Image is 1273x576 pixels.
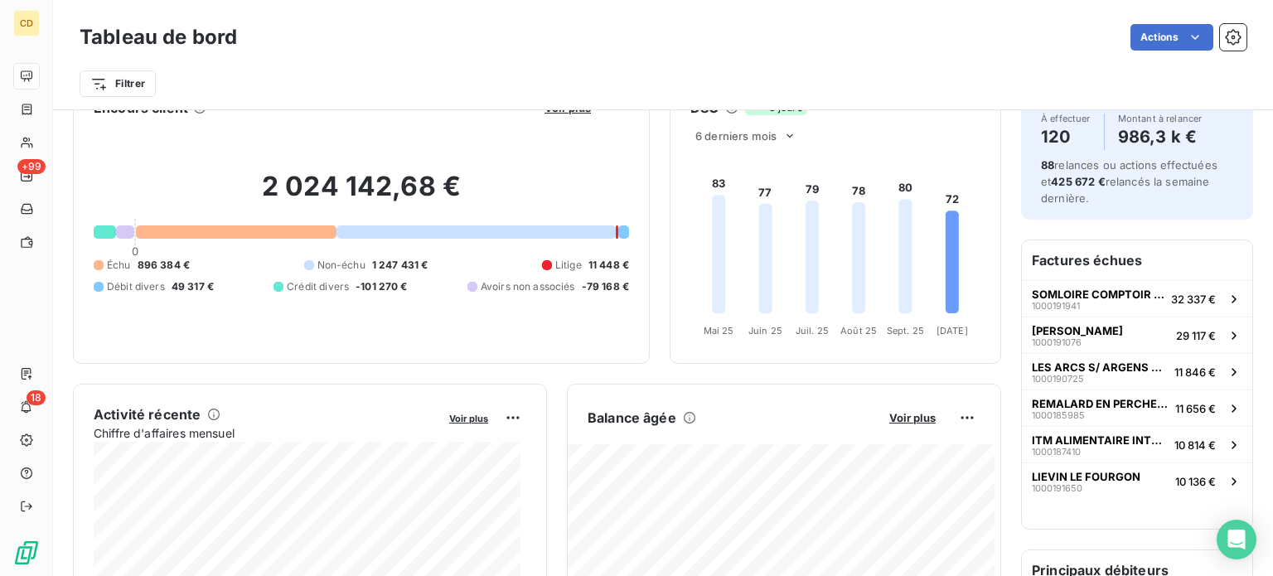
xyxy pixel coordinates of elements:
h6: Factures échues [1022,240,1252,280]
h6: Activité récente [94,404,201,424]
span: 11 846 € [1174,365,1216,379]
button: SOMLOIRE COMPTOIR DES LYS100019194132 337 € [1022,280,1252,317]
span: Avoirs non associés [481,279,575,294]
tspan: [DATE] [937,325,968,336]
span: 1000190725 [1032,374,1084,384]
span: 49 317 € [172,279,214,294]
span: relances ou actions effectuées et relancés la semaine dernière. [1041,158,1217,205]
span: -101 270 € [356,279,408,294]
span: 1000191941 [1032,301,1080,311]
span: 6 derniers mois [695,129,777,143]
span: SOMLOIRE COMPTOIR DES LYS [1032,288,1164,301]
span: 11 656 € [1175,402,1216,415]
span: À effectuer [1041,114,1091,123]
span: 1000191650 [1032,483,1082,493]
span: 88 [1041,158,1054,172]
span: 1000187410 [1032,447,1081,457]
h4: 986,3 k € [1118,123,1203,150]
span: Non-échu [317,258,365,273]
span: 32 337 € [1171,293,1216,306]
span: 0 [132,244,138,258]
span: 425 672 € [1051,175,1105,188]
button: LES ARCS S/ ARGENS CARREFOUR - 202100019072511 846 € [1022,353,1252,390]
tspan: Août 25 [840,325,877,336]
h6: Balance âgée [588,408,676,428]
span: 18 [27,390,46,405]
span: 896 384 € [138,258,190,273]
span: +99 [17,159,46,174]
h3: Tableau de bord [80,22,237,52]
img: Logo LeanPay [13,540,40,566]
span: Voir plus [449,413,488,424]
button: Voir plus [444,410,493,425]
span: Litige [555,258,582,273]
button: ITM ALIMENTAIRE INTERNATIONAL100018741010 814 € [1022,426,1252,462]
tspan: Juin 25 [748,325,782,336]
div: CD [13,10,40,36]
h2: 2 024 142,68 € [94,170,629,220]
tspan: Mai 25 [704,325,734,336]
div: Open Intercom Messenger [1217,520,1256,559]
span: Chiffre d'affaires mensuel [94,424,438,442]
span: ITM ALIMENTAIRE INTERNATIONAL [1032,433,1168,447]
span: REMALARD EN PERCHE BFC USINE [1032,397,1169,410]
span: LES ARCS S/ ARGENS CARREFOUR - 202 [1032,361,1168,374]
span: 1 247 431 € [372,258,428,273]
span: 10 136 € [1175,475,1216,488]
span: Montant à relancer [1118,114,1203,123]
tspan: Juil. 25 [796,325,829,336]
span: Échu [107,258,131,273]
span: Crédit divers [287,279,349,294]
button: Filtrer [80,70,156,97]
span: Voir plus [889,411,936,424]
tspan: Sept. 25 [887,325,924,336]
button: REMALARD EN PERCHE BFC USINE100018598511 656 € [1022,390,1252,426]
span: Débit divers [107,279,165,294]
button: LIEVIN LE FOURGON100019165010 136 € [1022,462,1252,499]
span: -79 168 € [582,279,629,294]
button: Actions [1130,24,1213,51]
span: 29 117 € [1176,329,1216,342]
button: Voir plus [884,410,941,425]
span: 11 448 € [588,258,629,273]
span: 1000191076 [1032,337,1082,347]
span: 10 814 € [1174,438,1216,452]
span: 1000185985 [1032,410,1085,420]
span: LIEVIN LE FOURGON [1032,470,1140,483]
span: [PERSON_NAME] [1032,324,1123,337]
button: [PERSON_NAME]100019107629 117 € [1022,317,1252,353]
h4: 120 [1041,123,1091,150]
